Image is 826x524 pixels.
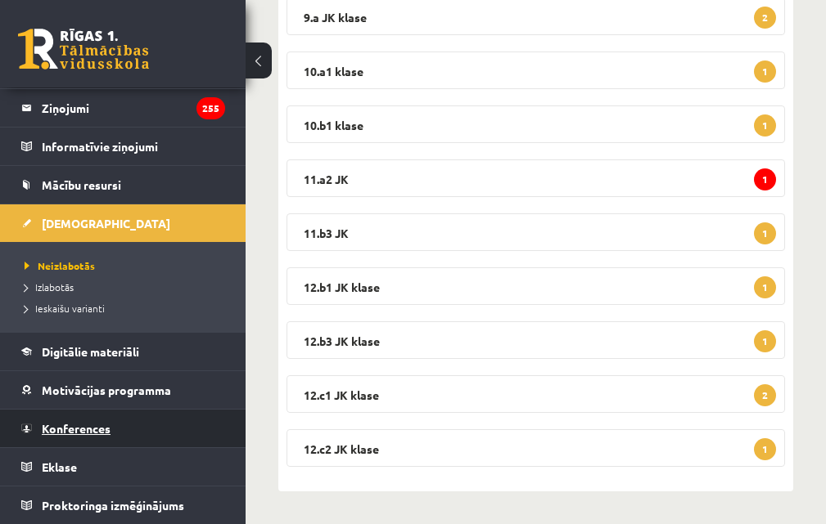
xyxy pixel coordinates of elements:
[21,333,225,370] a: Digitālie materiāli
[287,159,785,197] legend: 11.a2 JK
[21,166,225,204] a: Mācību resursi
[42,128,225,165] legend: Informatīvie ziņojumi
[196,97,225,119] i: 255
[21,371,225,409] a: Motivācijas programma
[25,280,74,293] span: Izlabotās
[287,105,785,143] legend: 10.b1 klase
[25,258,229,273] a: Neizlabotās
[42,498,184,513] span: Proktoringa izmēģinājums
[21,89,225,127] a: Ziņojumi255
[21,204,225,242] a: [DEMOGRAPHIC_DATA]
[21,448,225,486] a: Eklase
[754,7,776,29] span: 2
[25,302,105,315] span: Ieskaišu varianti
[287,375,785,413] legend: 12.c1 JK klase
[754,330,776,352] span: 1
[25,259,95,272] span: Neizlabotās
[25,280,229,294] a: Izlabotās
[287,213,785,251] legend: 11.b3 JK
[21,128,225,165] a: Informatīvie ziņojumi
[754,222,776,244] span: 1
[42,177,121,192] span: Mācību resursi
[754,438,776,460] span: 1
[287,321,785,359] legend: 12.b3 JK klase
[18,29,149,69] a: Rīgas 1. Tālmācības vidusskola
[287,429,785,467] legend: 12.c2 JK klase
[287,267,785,305] legend: 12.b1 JK klase
[42,383,171,397] span: Motivācijas programma
[754,168,776,190] span: 1
[42,344,139,359] span: Digitālie materiāli
[42,216,170,231] span: [DEMOGRAPHIC_DATA]
[21,410,225,447] a: Konferences
[21,486,225,524] a: Proktoringa izmēģinājums
[25,301,229,316] a: Ieskaišu varianti
[754,114,776,137] span: 1
[42,89,225,127] legend: Ziņojumi
[754,276,776,298] span: 1
[42,459,77,474] span: Eklase
[287,52,785,89] legend: 10.a1 klase
[754,60,776,83] span: 1
[42,421,111,436] span: Konferences
[754,384,776,406] span: 2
